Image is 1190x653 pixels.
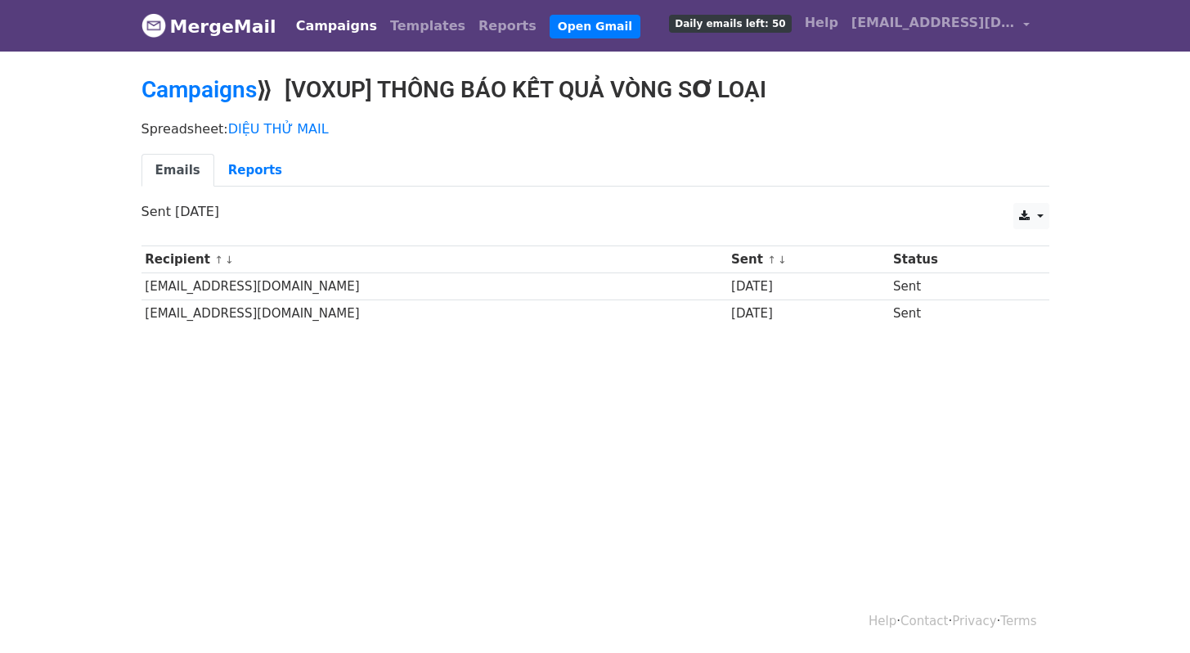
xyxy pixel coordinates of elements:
[669,15,791,33] span: Daily emails left: 50
[141,120,1049,137] p: Spreadsheet:
[889,273,1028,300] td: Sent
[767,254,776,266] a: ↑
[141,154,214,187] a: Emails
[384,10,472,43] a: Templates
[141,300,728,327] td: [EMAIL_ADDRESS][DOMAIN_NAME]
[214,154,296,187] a: Reports
[550,15,640,38] a: Open Gmail
[798,7,845,39] a: Help
[1000,614,1036,628] a: Terms
[952,614,996,628] a: Privacy
[845,7,1036,45] a: [EMAIL_ADDRESS][DOMAIN_NAME]
[472,10,543,43] a: Reports
[225,254,234,266] a: ↓
[141,273,728,300] td: [EMAIL_ADDRESS][DOMAIN_NAME]
[141,13,166,38] img: MergeMail logo
[889,300,1028,327] td: Sent
[214,254,223,266] a: ↑
[778,254,787,266] a: ↓
[727,246,889,273] th: Sent
[662,7,797,39] a: Daily emails left: 50
[851,13,1015,33] span: [EMAIL_ADDRESS][DOMAIN_NAME]
[900,614,948,628] a: Contact
[889,246,1028,273] th: Status
[141,203,1049,220] p: Sent [DATE]
[290,10,384,43] a: Campaigns
[731,304,885,323] div: [DATE]
[228,121,329,137] a: DIỆU THỬ MAIL
[141,9,276,43] a: MergeMail
[141,76,1049,104] h2: ⟫ [VOXUP] THÔNG BÁO KẾT QUẢ VÒNG SƠ LOẠI
[731,277,885,296] div: [DATE]
[141,76,257,103] a: Campaigns
[141,246,728,273] th: Recipient
[869,614,896,628] a: Help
